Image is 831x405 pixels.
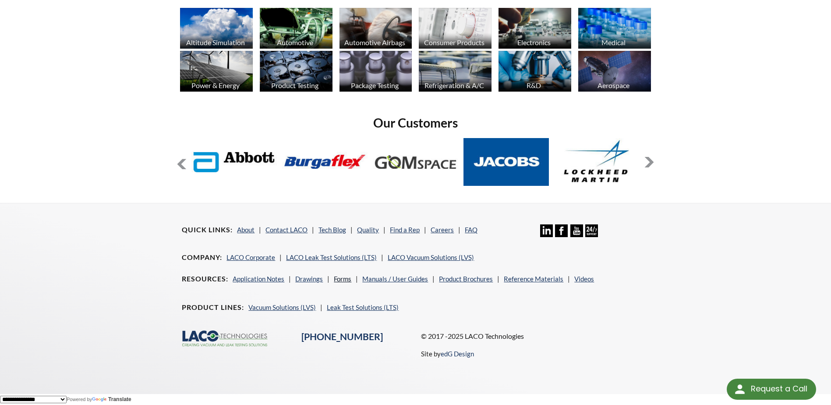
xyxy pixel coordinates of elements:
div: Request a Call [751,379,807,399]
a: Vacuum Solutions (LVS) [248,303,316,311]
a: Product Testing [260,51,332,94]
a: Contact LACO [265,226,308,234]
img: industry_Automotive_670x376.jpg [260,8,332,49]
div: Product Testing [258,81,332,89]
img: Burgaflex.jpg [282,138,368,186]
a: About [237,226,255,234]
a: Application Notes [233,275,284,283]
a: Altitude Simulation [180,8,253,51]
img: Jacobs.jpg [463,138,549,186]
img: Artboard_1.jpg [578,51,651,92]
a: Videos [574,275,594,283]
a: Drawings [295,275,323,283]
a: Quality [357,226,379,234]
a: Medical [578,8,651,51]
a: Careers [431,226,454,234]
img: industry_Package_670x376.jpg [339,51,412,92]
a: Forms [334,275,351,283]
div: Consumer Products [417,38,491,46]
a: Package Testing [339,51,412,94]
div: Automotive [258,38,332,46]
img: industry_Consumer_670x376.jpg [419,8,492,49]
img: industry_Auto-Airbag_670x376.jpg [339,8,412,49]
a: Manuals / User Guides [362,275,428,283]
a: Automotive [260,8,332,51]
img: 24/7 Support Icon [585,224,598,237]
a: Refrigeration & A/C [419,51,492,94]
img: industry_ProductTesting_670x376.jpg [260,51,332,92]
img: industry_Power-2_670x376.jpg [180,51,253,92]
h4: Product Lines [182,303,244,312]
a: LACO Corporate [226,253,275,261]
a: R&D [499,51,571,94]
a: Electronics [499,8,571,51]
div: Package Testing [338,81,411,89]
img: round button [733,382,747,396]
img: industry_Electronics_670x376.jpg [499,8,571,49]
a: [PHONE_NUMBER] [301,331,383,342]
img: Abbott-Labs.jpg [191,138,277,186]
div: Power & Energy [179,81,252,89]
a: Translate [92,396,131,402]
div: Aerospace [577,81,650,89]
div: Medical [577,38,650,46]
h4: Resources [182,274,228,284]
img: industry_R_D_670x376.jpg [499,51,571,92]
a: Automotive Airbags [339,8,412,51]
div: Altitude Simulation [179,38,252,46]
a: Find a Rep [390,226,420,234]
div: Refrigeration & A/C [417,81,491,89]
img: industry_AltitudeSim_670x376.jpg [180,8,253,49]
a: FAQ [465,226,477,234]
img: Google Translate [92,397,108,403]
a: edG Design [441,350,474,358]
img: industry_Medical_670x376.jpg [578,8,651,49]
div: Automotive Airbags [338,38,411,46]
img: Lockheed-Martin.jpg [554,138,640,186]
a: LACO Leak Test Solutions (LTS) [286,253,377,261]
img: GOM-Space.jpg [373,138,458,186]
p: Site by [421,348,474,359]
a: Reference Materials [504,275,563,283]
a: Power & Energy [180,51,253,94]
div: Request a Call [727,379,816,400]
h4: Company [182,253,222,262]
img: industry_HVAC_670x376.jpg [419,51,492,92]
h4: Quick Links [182,225,233,234]
a: Aerospace [578,51,651,94]
a: LACO Vacuum Solutions (LVS) [388,253,474,261]
p: © 2017 -2025 LACO Technologies [421,330,649,342]
a: Consumer Products [419,8,492,51]
h2: Our Customers [177,115,654,131]
div: Electronics [497,38,570,46]
a: 24/7 Support [585,231,598,238]
div: R&D [497,81,570,89]
a: Leak Test Solutions (LTS) [327,303,399,311]
a: Product Brochures [439,275,493,283]
a: Tech Blog [318,226,346,234]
